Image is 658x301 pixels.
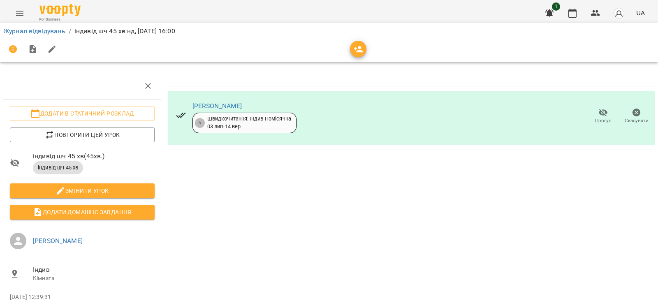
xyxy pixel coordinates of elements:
[69,26,71,36] li: /
[586,105,620,128] button: Прогул
[192,102,242,110] a: [PERSON_NAME]
[3,26,655,36] nav: breadcrumb
[613,7,625,19] img: avatar_s.png
[10,183,155,198] button: Змінити урок
[10,205,155,220] button: Додати домашнє завдання
[33,237,83,245] a: [PERSON_NAME]
[39,4,81,16] img: Voopty Logo
[625,117,649,124] span: Скасувати
[633,5,648,21] button: UA
[33,265,155,275] span: Індив
[10,127,155,142] button: Повторити цей урок
[39,17,81,22] span: For Business
[10,106,155,121] button: Додати в статичний розклад
[16,186,148,196] span: Змінити урок
[16,130,148,140] span: Повторити цей урок
[33,274,155,282] p: Кімната
[195,118,205,128] div: 5
[16,207,148,217] span: Додати домашнє завдання
[3,27,65,35] a: Журнал відвідувань
[595,117,612,124] span: Прогул
[33,164,83,171] span: індивід шч 45 хв
[207,115,291,130] div: Швидкочитання: Індив Помісячна 03 лип - 14 вер
[552,2,560,11] span: 1
[74,26,175,36] p: індивід шч 45 хв нд, [DATE] 16:00
[10,3,30,23] button: Menu
[33,151,155,161] span: індивід шч 45 хв ( 45 хв. )
[16,109,148,118] span: Додати в статичний розклад
[636,9,645,17] span: UA
[620,105,653,128] button: Скасувати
